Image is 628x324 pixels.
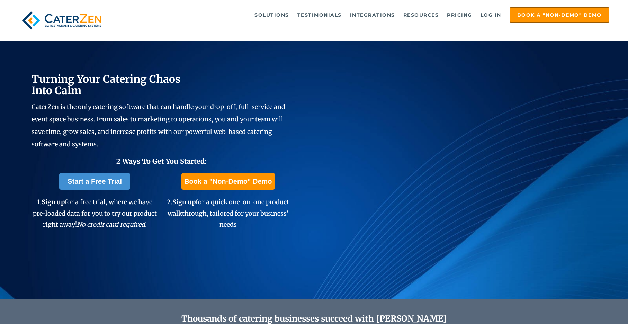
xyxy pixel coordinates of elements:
span: Sign up [172,198,196,206]
em: No credit card required. [77,220,147,228]
div: Navigation Menu [120,7,609,22]
a: Testimonials [294,8,345,22]
span: Sign up [42,198,65,206]
a: Book a "Non-Demo" Demo [510,7,609,22]
img: caterzen [19,7,105,34]
span: 2 Ways To Get You Started: [116,157,207,165]
a: Resources [400,8,442,22]
span: 1. for a free trial, where we have pre-loaded data for you to try our product right away! [33,198,157,228]
span: Turning Your Catering Chaos Into Calm [32,72,181,97]
span: CaterZen is the only catering software that can handle your drop-off, full-service and event spac... [32,103,285,148]
a: Start a Free Trial [59,173,130,190]
a: Log in [477,8,505,22]
a: Solutions [251,8,293,22]
a: Book a "Non-Demo" Demo [181,173,275,190]
a: Integrations [347,8,398,22]
span: 2. for a quick one-on-one product walkthrough, tailored for your business' needs [167,198,289,228]
a: Pricing [443,8,476,22]
h2: Thousands of catering businesses succeed with [PERSON_NAME] [63,314,565,324]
